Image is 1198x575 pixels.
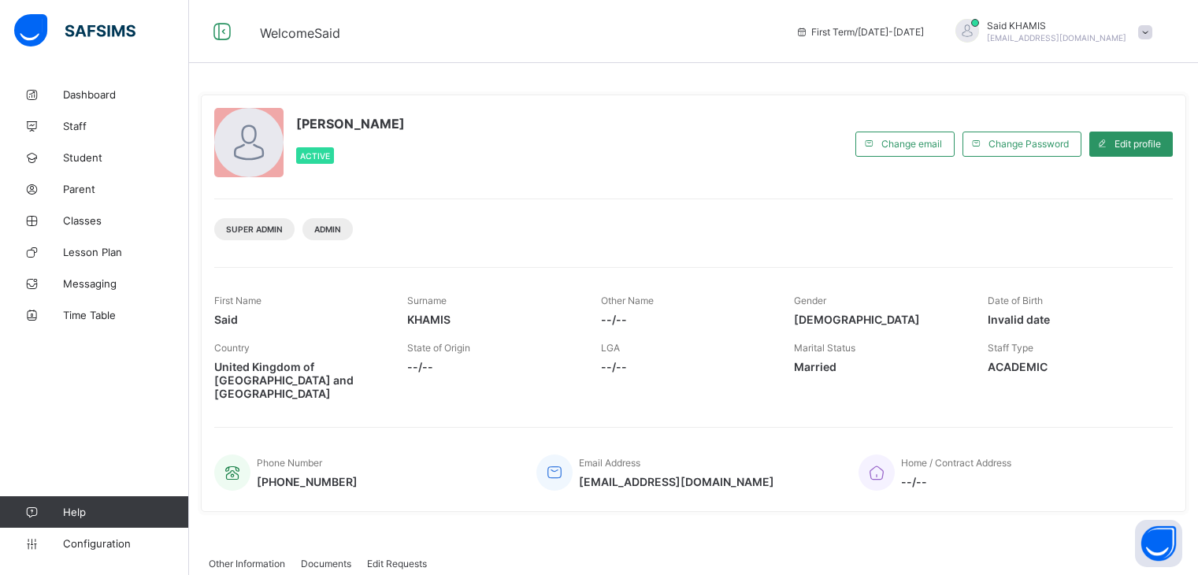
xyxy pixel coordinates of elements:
[63,246,189,258] span: Lesson Plan
[601,360,770,373] span: --/--
[63,506,188,518] span: Help
[1115,138,1161,150] span: Edit profile
[407,360,577,373] span: --/--
[63,88,189,101] span: Dashboard
[301,558,351,569] span: Documents
[214,313,384,326] span: Said
[226,224,283,234] span: Super Admin
[794,313,963,326] span: [DEMOGRAPHIC_DATA]
[796,26,924,38] span: session/term information
[794,295,826,306] span: Gender
[314,224,341,234] span: Admin
[988,342,1033,354] span: Staff Type
[214,295,261,306] span: First Name
[940,19,1160,45] div: SaidKHAMIS
[63,309,189,321] span: Time Table
[14,14,135,47] img: safsims
[988,313,1157,326] span: Invalid date
[988,138,1069,150] span: Change Password
[407,342,470,354] span: State of Origin
[63,183,189,195] span: Parent
[987,33,1126,43] span: [EMAIL_ADDRESS][DOMAIN_NAME]
[367,558,427,569] span: Edit Requests
[794,342,855,354] span: Marital Status
[63,277,189,290] span: Messaging
[257,457,322,469] span: Phone Number
[407,295,447,306] span: Surname
[988,360,1157,373] span: ACADEMIC
[579,475,774,488] span: [EMAIL_ADDRESS][DOMAIN_NAME]
[881,138,942,150] span: Change email
[63,151,189,164] span: Student
[214,342,250,354] span: Country
[901,475,1011,488] span: --/--
[988,295,1043,306] span: Date of Birth
[63,214,189,227] span: Classes
[257,475,358,488] span: [PHONE_NUMBER]
[296,116,405,132] span: [PERSON_NAME]
[601,342,620,354] span: LGA
[407,313,577,326] span: KHAMIS
[300,151,330,161] span: Active
[794,360,963,373] span: Married
[209,558,285,569] span: Other Information
[901,457,1011,469] span: Home / Contract Address
[579,457,640,469] span: Email Address
[63,537,188,550] span: Configuration
[1135,520,1182,567] button: Open asap
[601,295,654,306] span: Other Name
[214,360,384,400] span: United Kingdom of [GEOGRAPHIC_DATA] and [GEOGRAPHIC_DATA]
[987,20,1126,32] span: Said KHAMIS
[63,120,189,132] span: Staff
[601,313,770,326] span: --/--
[260,25,340,41] span: Welcome Said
